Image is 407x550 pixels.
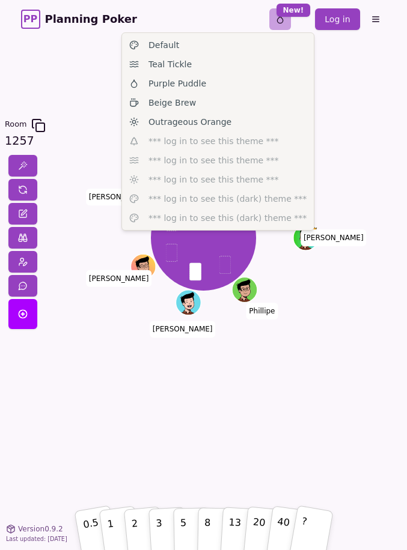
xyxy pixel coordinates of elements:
[148,116,231,128] span: Outrageous Orange
[148,39,179,51] span: Default
[148,77,206,89] span: Purple Puddle
[148,58,192,70] span: Teal Tickle
[148,97,196,109] span: Beige Brew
